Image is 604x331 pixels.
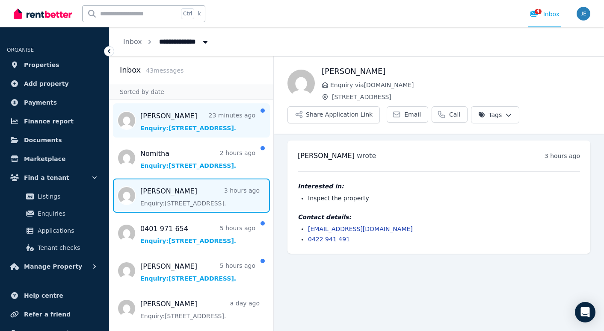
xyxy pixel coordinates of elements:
span: wrote [357,152,376,160]
span: Listings [38,191,95,202]
a: Email [387,106,428,123]
a: [PERSON_NAME]23 minutes agoEnquiry:[STREET_ADDRESS]. [140,111,255,132]
a: Refer a friend [7,306,102,323]
div: Sorted by date [110,84,273,100]
a: Payments [7,94,102,111]
span: 43 message s [146,67,184,74]
div: Inbox [530,10,560,18]
img: Jaime-Lee [287,70,315,97]
span: Enquiries [38,208,95,219]
a: Help centre [7,287,102,304]
h2: Inbox [120,64,141,76]
span: k [198,10,201,17]
span: Manage Property [24,261,82,272]
span: Ctrl [181,8,194,19]
a: 0401 971 6545 hours agoEnquiry:[STREET_ADDRESS]. [140,224,255,245]
span: ORGANISE [7,47,34,53]
h4: Contact details: [298,213,580,221]
span: Help centre [24,290,63,301]
span: Documents [24,135,62,145]
li: Inspect the property [308,194,580,202]
span: Add property [24,79,69,89]
a: Nomitha2 hours agoEnquiry:[STREET_ADDRESS]. [140,149,255,170]
a: [PERSON_NAME]5 hours agoEnquiry:[STREET_ADDRESS]. [140,261,255,283]
span: 4 [535,9,542,14]
span: Properties [24,60,59,70]
span: Email [404,110,421,119]
a: Call [432,106,468,123]
div: Open Intercom Messenger [575,302,595,322]
a: Properties [7,56,102,73]
a: 0422 941 491 [308,236,350,243]
button: Share Application Link [287,106,380,123]
a: Inbox [123,38,142,46]
span: Tags [478,111,502,119]
span: Marketplace [24,154,65,164]
a: Marketplace [7,150,102,167]
span: Enquiry via [DOMAIN_NAME] [330,81,590,89]
span: Find a tenant [24,173,69,183]
a: [PERSON_NAME]3 hours agoEnquiry:[STREET_ADDRESS]. [140,186,260,208]
button: Manage Property [7,258,102,275]
a: Listings [10,188,99,205]
img: RentBetter [14,7,72,20]
a: Tenant checks [10,239,99,256]
span: Refer a friend [24,309,71,319]
span: Payments [24,97,57,108]
span: Tenant checks [38,243,95,253]
a: Applications [10,222,99,239]
h4: Interested in: [298,182,580,190]
h1: [PERSON_NAME] [322,65,590,77]
a: Finance report [7,113,102,130]
span: [PERSON_NAME] [298,152,355,160]
time: 3 hours ago [545,152,580,159]
button: Tags [471,106,519,123]
button: Find a tenant [7,169,102,186]
a: [PERSON_NAME]a day agoEnquiry:[STREET_ADDRESS]. [140,299,260,320]
img: Jeff [577,7,590,21]
a: Add property [7,75,102,92]
span: Finance report [24,116,74,126]
a: [EMAIL_ADDRESS][DOMAIN_NAME] [308,226,413,232]
nav: Breadcrumb [110,27,223,56]
span: Applications [38,226,95,236]
a: Documents [7,132,102,149]
a: Enquiries [10,205,99,222]
span: [STREET_ADDRESS] [332,93,590,101]
span: Call [449,110,460,119]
